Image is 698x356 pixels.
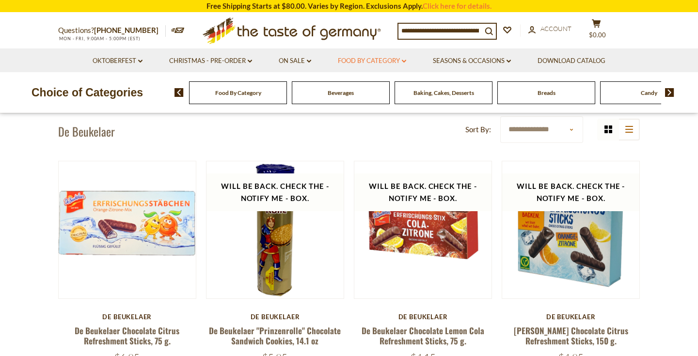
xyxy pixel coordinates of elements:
a: Candy [641,89,657,96]
h1: De Beukelaer [58,124,115,139]
div: De Beukelaer [206,313,344,321]
a: Christmas - PRE-ORDER [169,56,252,66]
a: Beverages [328,89,354,96]
span: MON - FRI, 9:00AM - 5:00PM (EST) [58,36,141,41]
label: Sort By: [465,124,491,136]
a: De Beukelaer "Prinzenrolle" Chocolate Sandwich Cookies, 14.1 oz [209,325,341,347]
img: Grisson [502,161,639,298]
a: [PHONE_NUMBER] [94,26,159,34]
img: De [59,161,196,298]
a: Click here for details. [423,1,492,10]
a: Oktoberfest [93,56,143,66]
a: On Sale [279,56,311,66]
a: Download Catalog [538,56,605,66]
a: Seasons & Occasions [433,56,511,66]
a: [PERSON_NAME] Chocolate Citrus Refreshment Sticks, 150 g. [514,325,628,347]
button: $0.00 [582,19,611,43]
img: De [354,161,492,298]
span: Account [540,25,571,32]
p: Questions? [58,24,166,37]
div: De Beukelaer [502,313,640,321]
a: Food By Category [338,56,406,66]
a: Breads [538,89,555,96]
img: De [206,161,344,298]
a: De Beukelaer Chocolate Lemon Cola Refreshment Sticks, 75 g. [362,325,484,347]
span: $0.00 [589,31,606,39]
img: previous arrow [174,88,184,97]
div: De Beukelaer [58,313,196,321]
a: Baking, Cakes, Desserts [413,89,474,96]
a: Food By Category [215,89,261,96]
div: De Beukelaer [354,313,492,321]
a: De Beukelaer Chocolate Citrus Refreshment Sticks, 75 g. [75,325,179,347]
a: Account [528,24,571,34]
img: next arrow [665,88,674,97]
